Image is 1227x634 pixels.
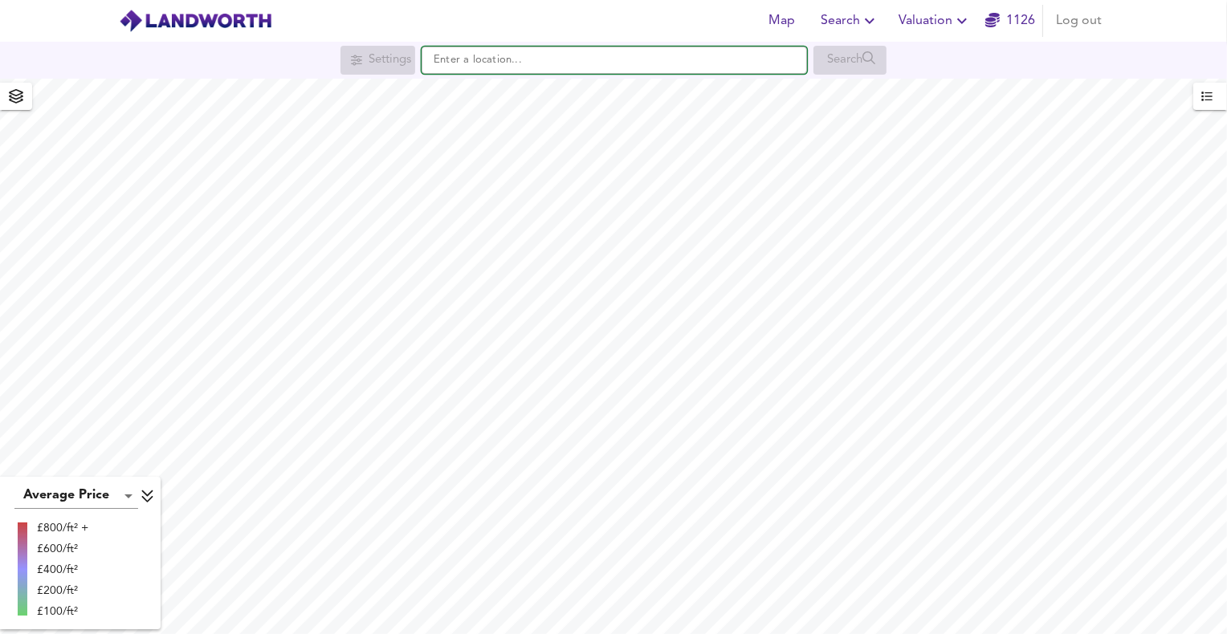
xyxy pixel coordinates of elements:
div: Average Price [14,483,138,509]
div: £800/ft² + [37,520,88,536]
button: Map [756,5,808,37]
span: Search [821,10,879,32]
button: Search [814,5,886,37]
img: logo [119,9,272,33]
div: Search for a location first or explore the map [813,46,887,75]
button: 1126 [984,5,1036,37]
div: Search for a location first or explore the map [340,46,415,75]
input: Enter a location... [422,47,807,74]
a: 1126 [985,10,1035,32]
div: £600/ft² [37,541,88,557]
button: Log out [1050,5,1108,37]
button: Valuation [892,5,978,37]
span: Map [763,10,801,32]
span: Log out [1056,10,1102,32]
div: £400/ft² [37,562,88,578]
div: £100/ft² [37,604,88,620]
span: Valuation [899,10,972,32]
div: £200/ft² [37,583,88,599]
